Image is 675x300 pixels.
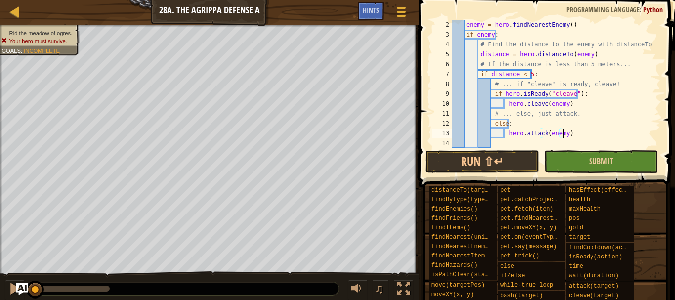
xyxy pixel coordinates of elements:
[500,272,525,279] span: if/else
[1,29,74,37] li: Rid the meadow of ogres.
[431,187,496,194] span: distanceTo(target)
[432,119,452,129] div: 12
[500,253,539,259] span: pet.trick()
[348,280,368,300] button: Adjust volume
[1,47,21,54] span: Goals
[569,254,622,260] span: isReady(action)
[569,244,640,251] span: findCooldown(action)
[21,47,24,54] span: :
[431,271,513,278] span: isPathClear(start, end)
[432,69,452,79] div: 7
[431,282,485,289] span: move(targetPos)
[569,206,601,213] span: maxHealth
[9,30,73,36] span: Rid the meadow of ogres.
[432,79,452,89] div: 8
[589,156,613,167] span: Submit
[432,89,452,99] div: 9
[5,280,25,300] button: Ctrl + P: Pause
[431,234,496,241] span: findNearest(units)
[432,20,452,30] div: 2
[643,5,663,14] span: Python
[431,243,496,250] span: findNearestEnemy()
[569,215,580,222] span: pos
[432,129,452,138] div: 13
[500,263,514,270] span: else
[566,5,640,14] span: Programming language
[431,206,478,213] span: findEnemies()
[16,283,28,295] button: Ask AI
[500,224,557,231] span: pet.moveXY(x, y)
[431,262,478,269] span: findHazards()
[569,292,619,299] span: cleave(target)
[500,215,596,222] span: pet.findNearestByType(type)
[640,5,643,14] span: :
[432,49,452,59] div: 5
[569,224,583,231] span: gold
[432,99,452,109] div: 10
[569,272,619,279] span: wait(duration)
[425,150,539,173] button: Run ⇧↵
[432,109,452,119] div: 11
[569,187,629,194] span: hasEffect(effect)
[500,282,553,289] span: while-true loop
[1,37,74,45] li: Your hero must survive.
[500,292,543,299] span: bash(target)
[431,215,478,222] span: findFriends()
[389,2,414,25] button: Show game menu
[432,59,452,69] div: 6
[500,243,557,250] span: pet.say(message)
[373,280,389,300] button: ♫
[569,263,583,270] span: time
[431,291,474,298] span: moveXY(x, y)
[24,47,60,54] span: Incomplete
[432,40,452,49] div: 4
[431,253,492,259] span: findNearestItem()
[363,5,379,15] span: Hints
[500,234,592,241] span: pet.on(eventType, handler)
[394,280,414,300] button: Toggle fullscreen
[500,196,592,203] span: pet.catchProjectile(arrow)
[569,234,590,241] span: target
[500,187,511,194] span: pet
[375,281,384,296] span: ♫
[432,138,452,148] div: 14
[569,196,590,203] span: health
[432,30,452,40] div: 3
[544,150,658,173] button: Submit
[431,224,470,231] span: findItems()
[431,196,513,203] span: findByType(type, units)
[500,206,553,213] span: pet.fetch(item)
[9,38,67,44] span: Your hero must survive.
[569,283,619,290] span: attack(target)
